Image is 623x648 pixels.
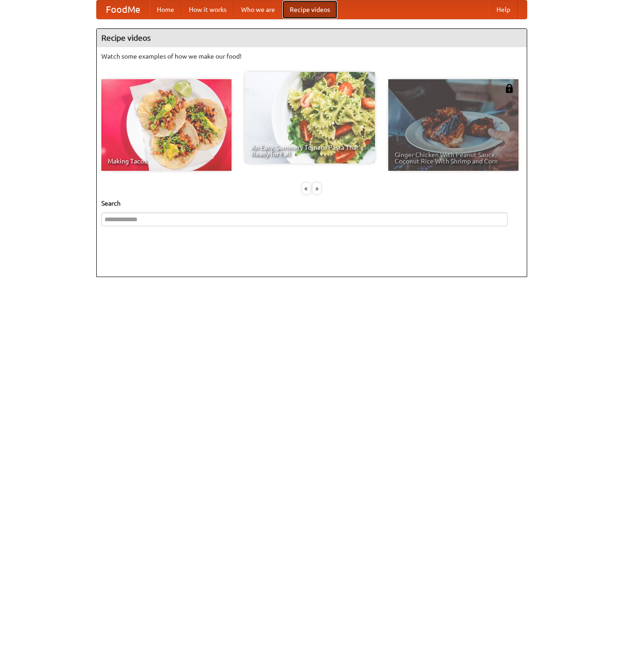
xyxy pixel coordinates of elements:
img: 483408.png [505,84,514,93]
div: » [313,183,321,194]
a: Making Tacos [101,79,232,171]
a: Home [149,0,182,19]
span: Making Tacos [108,158,225,164]
a: Recipe videos [282,0,337,19]
a: Who we are [234,0,282,19]
a: Help [489,0,518,19]
a: FoodMe [97,0,149,19]
div: « [302,183,310,194]
p: Watch some examples of how we make our food! [101,52,522,61]
a: An Easy, Summery Tomato Pasta That's Ready for Fall [245,72,375,163]
h4: Recipe videos [97,29,527,47]
a: How it works [182,0,234,19]
h5: Search [101,199,522,208]
span: An Easy, Summery Tomato Pasta That's Ready for Fall [251,144,369,157]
